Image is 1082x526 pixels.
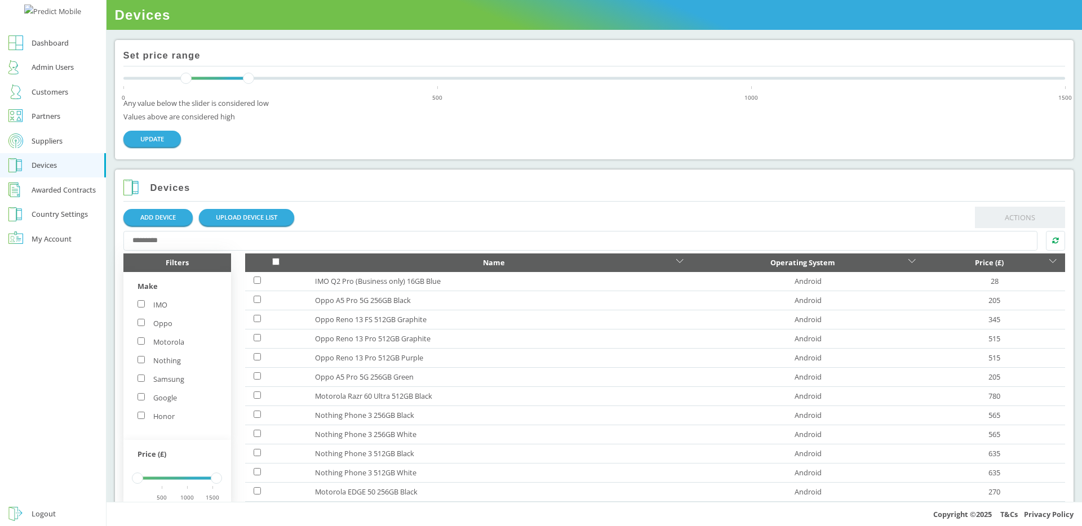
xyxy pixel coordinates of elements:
[174,491,200,504] div: 1000
[24,5,81,18] img: Predict Mobile
[315,256,673,269] div: Name
[795,353,822,363] a: Android
[32,232,72,246] div: My Account
[700,256,906,269] div: Operating System
[138,279,216,298] div: Make
[138,393,145,400] input: Google
[633,91,869,104] div: 1000
[32,207,88,221] div: Country Settings
[315,389,683,403] a: Motorola Razr 60 Ultra 512GB Black
[988,429,1000,439] a: 565
[123,180,190,196] h2: Devices
[138,337,145,345] input: Motorola
[138,356,145,363] input: Nothing
[320,91,555,104] div: 500
[123,209,193,225] a: ADD DEVICE
[795,295,822,305] a: Android
[138,411,175,421] label: Honor
[933,256,1046,269] div: Price (£)
[988,295,1000,305] a: 205
[32,507,56,520] div: Logout
[988,314,1000,324] a: 345
[315,293,683,307] a: Oppo A5 Pro 5G 256GB Black
[795,467,822,478] a: Android
[315,332,683,345] a: Oppo Reno 13 Pro 512GB Graphite
[315,274,683,288] a: IMO Q2 Pro (Business only) 16GB Blue
[138,355,181,365] label: Nothing
[988,391,1000,401] a: 780
[315,313,683,326] a: Oppo Reno 13 FS 512GB Graphite
[32,60,74,74] div: Admin Users
[795,391,822,401] a: Android
[988,333,1000,344] a: 515
[123,96,1066,110] div: Any value below the slider is considered low
[315,485,683,498] a: Motorola EDGE 50 256GB Black
[123,50,201,61] h2: Set price range
[988,467,1000,478] a: 635
[199,209,294,225] a: UPLOAD DEVICE LIST
[123,110,1066,123] div: Values above are considered high
[32,134,63,148] div: Suppliers
[315,351,683,364] a: Oppo Reno 13 Pro 512GB Purple
[32,85,68,99] div: Customers
[315,408,683,422] a: Nothing Phone 3 256GB Black
[138,337,184,347] label: Motorola
[123,131,181,147] button: UPDATE
[988,487,1000,497] a: 270
[6,91,241,104] div: 0
[795,314,822,324] a: Android
[1000,509,1018,519] a: T&Cs
[123,253,231,272] div: Filters
[315,447,683,460] a: Nothing Phone 3 512GB Black
[795,333,822,344] a: Android
[138,375,145,382] input: Samsung
[795,276,822,286] a: Android
[138,318,172,328] label: Oppo
[138,319,145,326] input: Oppo
[988,448,1000,458] a: 635
[315,370,683,384] a: Oppo A5 Pro 5G 256GB Green
[32,36,69,50] div: Dashboard
[988,353,1000,363] a: 515
[795,429,822,439] a: Android
[795,487,822,497] a: Android
[32,158,57,172] div: Devices
[795,372,822,382] a: Android
[138,374,184,384] label: Samsung
[148,491,175,504] div: 500
[138,447,216,466] div: Price (£)
[138,412,145,419] input: Honor
[988,410,1000,420] a: 565
[795,410,822,420] a: Android
[138,300,145,307] input: IMO
[199,491,226,504] div: 1500
[988,372,1000,382] a: 205
[32,183,96,197] div: Awarded Contracts
[32,109,60,123] div: Partners
[315,466,683,479] a: Nothing Phone 3 512GB White
[315,427,683,441] a: Nothing Phone 3 256GB White
[1024,509,1074,519] a: Privacy Policy
[138,300,167,310] label: IMO
[991,276,999,286] a: 28
[138,393,177,403] label: Google
[795,448,822,458] a: Android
